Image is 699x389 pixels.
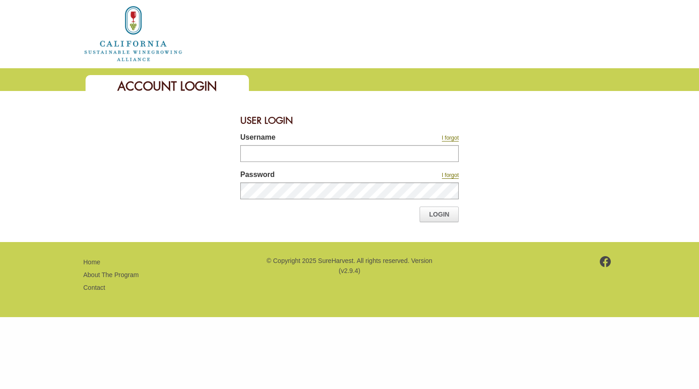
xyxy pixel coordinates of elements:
label: Password [240,169,381,182]
a: Login [420,207,459,222]
img: footer-facebook.png [600,256,611,267]
a: Home [83,258,100,266]
a: Contact [83,284,105,291]
div: User Login [240,109,459,132]
p: © Copyright 2025 SureHarvest. All rights reserved. Version (v2.9.4) [265,256,434,276]
a: Home [83,29,183,37]
a: I forgot [442,135,459,141]
a: I forgot [442,172,459,179]
img: logo_cswa2x.png [83,5,183,63]
span: Account Login [117,78,217,94]
label: Username [240,132,381,145]
a: About The Program [83,271,139,278]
